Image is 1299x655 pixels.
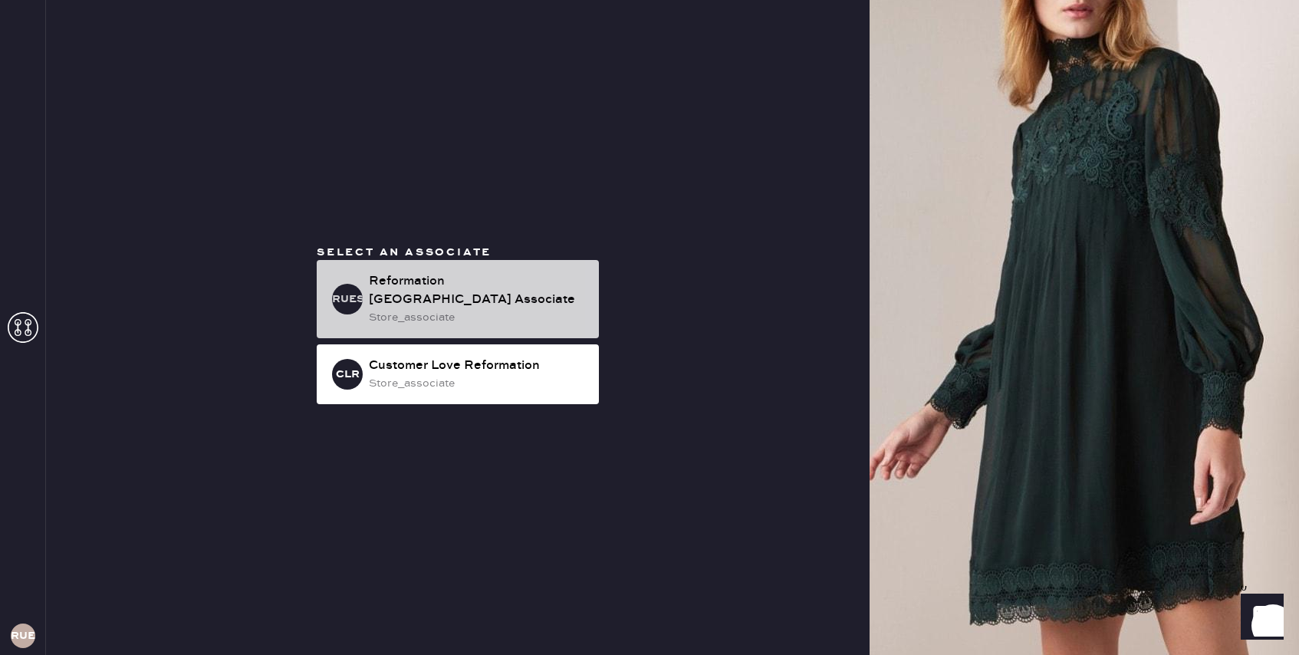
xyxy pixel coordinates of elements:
[369,309,587,326] div: store_associate
[332,294,363,304] h3: RUESA
[317,245,492,259] span: Select an associate
[336,369,360,380] h3: CLR
[369,272,587,309] div: Reformation [GEOGRAPHIC_DATA] Associate
[369,375,587,392] div: store_associate
[369,357,587,375] div: Customer Love Reformation
[1226,586,1292,652] iframe: Front Chat
[11,630,35,641] h3: RUES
